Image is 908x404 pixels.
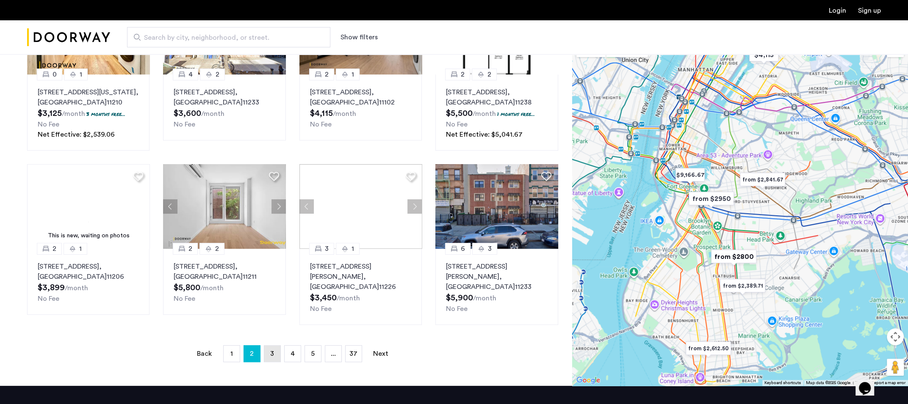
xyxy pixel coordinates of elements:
[188,244,192,254] span: 2
[736,170,789,189] div: from $2,841.67
[299,74,422,140] a: 21[STREET_ADDRESS], [GEOGRAPHIC_DATA]11102No Fee
[144,33,307,43] span: Search by city, neighborhood, or street.
[127,27,330,47] input: Apartment Search
[174,295,195,302] span: No Fee
[250,347,254,360] span: 2
[310,87,411,107] p: [STREET_ADDRESS] 11102
[325,69,329,80] span: 2
[872,380,905,386] a: Report a map error
[215,244,219,254] span: 2
[446,294,473,302] span: $5,900
[311,350,315,357] span: 5
[27,74,149,151] a: 01[STREET_ADDRESS][US_STATE], [GEOGRAPHIC_DATA]112103 months free...No FeeNet Effective: $2,539.06
[574,375,602,386] a: Open this area in Google Maps (opens a new window)
[299,199,314,214] button: Previous apartment
[855,370,883,396] iframe: chat widget
[685,189,737,208] div: from $2950
[446,87,547,107] p: [STREET_ADDRESS] 11238
[163,74,285,140] a: 42[STREET_ADDRESS], [GEOGRAPHIC_DATA]11233No Fee
[38,131,115,138] span: Net Effective: $2,539.06
[201,110,224,117] sub: /month
[446,121,468,128] span: No Fee
[325,244,329,254] span: 3
[487,69,491,80] span: 2
[473,110,496,117] sub: /month
[31,231,146,240] div: This is new, waiting on photos
[53,69,57,80] span: 0
[27,249,149,315] a: 21[STREET_ADDRESS], [GEOGRAPHIC_DATA]11206No Fee
[27,164,150,249] a: This is new, waiting on photos
[310,121,332,128] span: No Fee
[337,295,360,302] sub: /month
[270,350,274,357] span: 3
[435,74,558,151] a: 22[STREET_ADDRESS], [GEOGRAPHIC_DATA]112381 months free...No FeeNet Effective: $5,041.67
[196,346,213,362] a: Back
[461,69,465,80] span: 2
[446,261,547,292] p: [STREET_ADDRESS][PERSON_NAME] 11233
[174,87,275,107] p: [STREET_ADDRESS] 11233
[887,359,904,376] button: Drag Pegman onto the map to open Street View
[446,109,473,118] span: $5,500
[672,165,708,184] div: $9,166.67
[38,295,59,302] span: No Fee
[27,22,110,53] img: logo
[887,328,904,345] button: Map camera controls
[65,285,88,291] sub: /month
[349,350,357,357] span: 37
[80,69,82,80] span: 1
[372,346,389,362] a: Next
[216,69,219,80] span: 2
[38,261,139,282] p: [STREET_ADDRESS] 11206
[38,109,62,118] span: $3,125
[174,121,195,128] span: No Fee
[62,110,85,117] sub: /month
[829,7,846,14] a: Login
[27,345,558,362] nav: Pagination
[79,244,82,254] span: 1
[200,285,224,291] sub: /month
[446,305,468,312] span: No Fee
[488,244,492,254] span: 3
[717,276,769,295] div: from $2,389.71
[86,110,125,118] p: 3 months free...
[331,350,336,357] span: ...
[461,244,465,254] span: 6
[497,110,535,118] p: 1 months free...
[435,249,558,325] a: 63[STREET_ADDRESS][PERSON_NAME], [GEOGRAPHIC_DATA]11233No Fee
[38,283,65,292] span: $3,899
[352,244,354,254] span: 1
[682,339,734,358] div: from $2,612.50
[163,164,286,249] img: 2013_638548592908250945.jpeg
[163,249,285,315] a: 22[STREET_ADDRESS], [GEOGRAPHIC_DATA]11211No Fee
[340,32,378,42] button: Show or hide filters
[708,247,760,266] div: from $2800
[310,261,411,292] p: [STREET_ADDRESS][PERSON_NAME] 11226
[407,199,422,214] button: Next apartment
[163,199,177,214] button: Previous apartment
[27,22,110,53] a: Cazamio Logo
[299,249,422,325] a: 31[STREET_ADDRESS][PERSON_NAME], [GEOGRAPHIC_DATA]11226No Fee
[230,350,233,357] span: 1
[38,121,59,128] span: No Fee
[174,261,275,282] p: [STREET_ADDRESS] 11211
[188,69,193,80] span: 4
[435,164,558,249] img: 2012_638539830525123069.jpeg
[291,350,295,357] span: 4
[806,381,850,385] span: Map data ©2025 Google
[764,380,801,386] button: Keyboard shortcuts
[310,305,332,312] span: No Fee
[53,244,56,254] span: 2
[271,199,286,214] button: Next apartment
[473,295,496,302] sub: /month
[174,109,201,118] span: $3,600
[174,283,200,292] span: $5,800
[858,7,881,14] a: Registration
[27,164,150,249] img: 1.gif
[574,375,602,386] img: Google
[38,87,139,107] p: [STREET_ADDRESS][US_STATE] 11210
[310,109,333,118] span: $4,115
[352,69,354,80] span: 1
[333,110,356,117] sub: /month
[446,131,523,138] span: Net Effective: $5,041.67
[310,294,337,302] span: $3,450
